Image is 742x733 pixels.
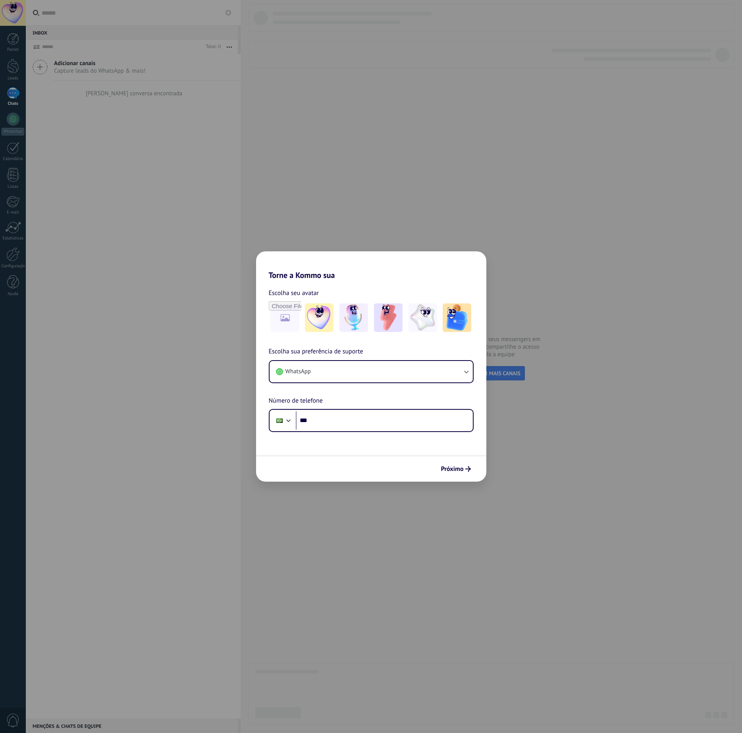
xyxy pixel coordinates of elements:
span: Escolha sua preferência de suporte [269,347,363,357]
h2: Torne a Kommo sua [256,251,486,280]
img: -4.jpeg [409,303,437,332]
div: Brazil: + 55 [272,412,287,429]
img: -2.jpeg [339,303,368,332]
span: Próximo [441,466,464,472]
button: WhatsApp [270,361,473,382]
span: WhatsApp [285,368,311,376]
span: Número de telefone [269,396,323,406]
img: -5.jpeg [443,303,471,332]
button: Próximo [437,462,474,476]
img: -3.jpeg [374,303,403,332]
span: Escolha seu avatar [269,288,319,298]
img: -1.jpeg [305,303,333,332]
